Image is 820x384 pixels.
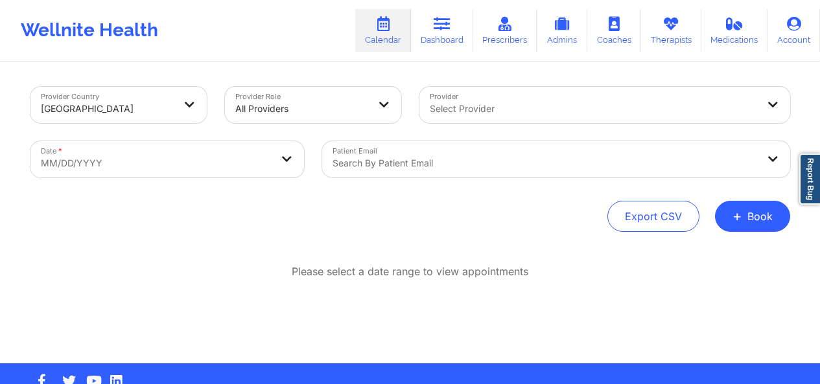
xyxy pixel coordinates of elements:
[767,9,820,52] a: Account
[473,9,537,52] a: Prescribers
[41,95,174,123] div: [GEOGRAPHIC_DATA]
[355,9,411,52] a: Calendar
[587,9,641,52] a: Coaches
[235,95,369,123] div: All Providers
[607,201,699,232] button: Export CSV
[411,9,473,52] a: Dashboard
[292,264,528,279] p: Please select a date range to view appointments
[701,9,768,52] a: Medications
[799,153,820,205] a: Report Bug
[715,201,790,232] button: +Book
[641,9,701,52] a: Therapists
[732,212,742,220] span: +
[537,9,587,52] a: Admins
